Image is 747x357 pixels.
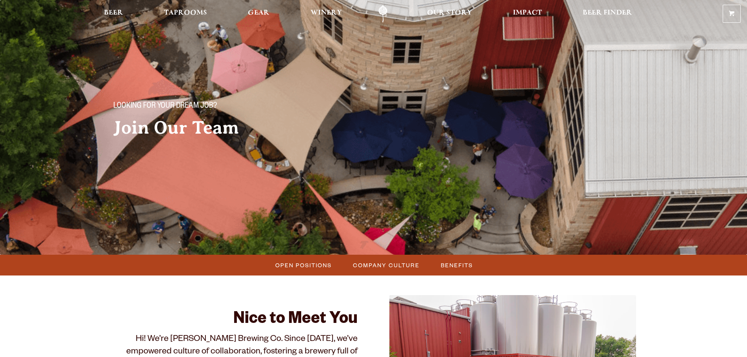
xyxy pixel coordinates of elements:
span: Gear [248,10,269,16]
a: Taprooms [159,5,212,23]
span: Our Story [427,10,472,16]
span: Company Culture [353,259,420,271]
span: Open Positions [275,259,332,271]
h2: Join Our Team [113,118,358,138]
a: Open Positions [271,259,336,271]
span: Benefits [441,259,473,271]
a: Our Story [422,5,477,23]
span: Winery [311,10,342,16]
a: Winery [305,5,347,23]
a: Beer [99,5,128,23]
span: Impact [513,10,542,16]
a: Odell Home [368,5,398,23]
a: Gear [243,5,274,23]
span: Beer [104,10,123,16]
span: Taprooms [164,10,207,16]
span: Looking for your dream job? [113,101,217,112]
a: Benefits [436,259,477,271]
a: Impact [508,5,547,23]
a: Company Culture [348,259,423,271]
h2: Nice to Meet You [111,311,358,330]
span: Beer Finder [583,10,632,16]
a: Beer Finder [578,5,637,23]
